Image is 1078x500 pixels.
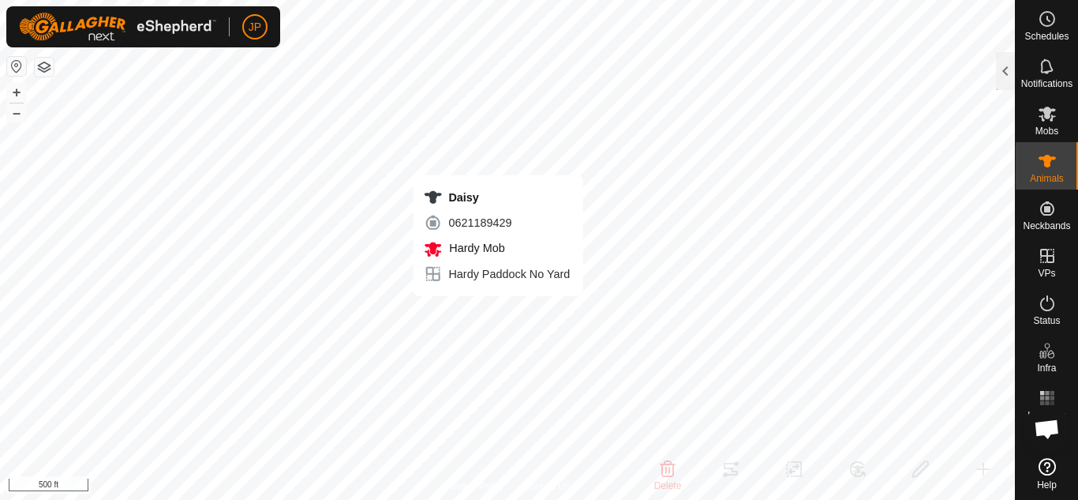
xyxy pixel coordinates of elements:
button: – [7,103,26,122]
button: Map Layers [35,58,54,77]
span: Heatmap [1027,411,1066,420]
a: Privacy Policy [445,479,504,494]
div: Hardy Paddock No Yard [423,265,570,284]
span: Animals [1030,174,1064,183]
span: Help [1037,480,1057,490]
div: Daisy [423,188,570,207]
span: Neckbands [1023,221,1070,231]
span: Status [1033,316,1060,325]
span: VPs [1038,269,1055,278]
button: + [7,83,26,102]
button: Reset Map [7,57,26,76]
span: Infra [1037,363,1056,373]
span: Hardy Mob [445,242,504,254]
span: JP [249,19,261,36]
div: 0621189429 [423,213,570,232]
a: Contact Us [523,479,570,494]
span: Notifications [1021,79,1072,88]
a: Help [1016,452,1078,496]
img: Gallagher Logo [19,13,216,41]
div: Open chat [1024,405,1071,453]
span: Mobs [1035,126,1058,136]
span: Schedules [1024,32,1069,41]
